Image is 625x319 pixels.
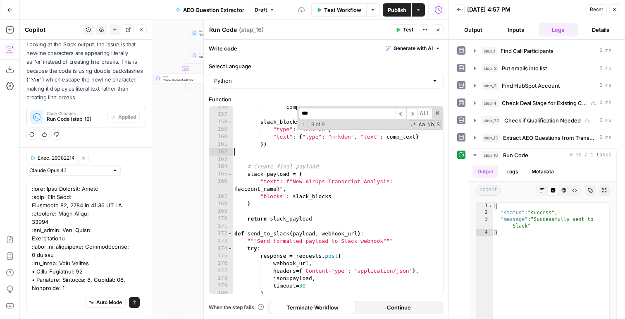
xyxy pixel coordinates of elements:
button: Output [454,23,493,36]
code: \n [32,60,43,65]
span: Test Workflow [324,6,361,14]
button: Test Workflow [311,3,366,17]
span: 0 ms [599,134,611,142]
span: RegExp Search [409,120,417,128]
span: Error [163,75,205,78]
div: 157 [209,111,233,118]
button: Generate with AI [383,43,444,54]
div: 165 [209,170,233,178]
button: Output [472,165,498,178]
div: 158 [209,118,233,126]
textarea: Run Code [209,26,237,34]
span: Extract AEO Questions from Transcript [503,134,596,142]
span: Whole Word Search [427,120,435,128]
span: Throw Unqualified Error [163,78,205,82]
span: step_2 [482,64,499,72]
button: AEO Question Extractor [171,3,249,17]
div: ErrorThrow Unqualified ErrorStep 27 [153,74,217,84]
g: Edge from step_27 to step_26-conditional-end [186,84,222,93]
span: step_3 [482,82,499,90]
button: Exec. 29082214 [26,153,78,163]
div: 174 [209,245,233,252]
button: 0 ms [469,44,616,58]
span: Applied [118,113,136,121]
span: Run Code (step_16) [47,115,104,123]
div: 3 [476,216,493,229]
span: step_13 [482,134,500,142]
button: Logs [501,165,523,178]
input: Claude Opus 4.1 [29,166,109,175]
button: Logs [539,23,578,36]
span: Alt-Enter [417,108,432,119]
div: 164 [209,163,233,170]
span: Run Code [503,151,528,159]
button: Continue [355,301,442,314]
span: step_1 [482,47,497,55]
span: ​ [406,108,417,119]
div: 177 [209,267,233,275]
div: 1 [476,203,493,209]
span: Toggle code folding, rows 165 through 168 [228,170,232,178]
span: Toggle code folding, rows 1 through 4 [488,203,493,209]
div: 159 [209,126,233,133]
div: Copilot [25,26,81,34]
span: Auto Mode [96,299,122,306]
div: 156 [209,103,233,111]
button: Test [392,24,417,35]
div: 170 [209,215,233,223]
div: 172 [209,230,233,237]
span: Terminate Workflow [286,303,339,312]
span: 0 ms [599,99,611,107]
button: 0 ms [469,62,616,75]
span: Toggle code folding, rows 174 through 185 [228,245,232,252]
span: 0 ms [599,47,611,55]
a: When the step fails: [209,304,264,311]
div: 178 [209,275,233,282]
p: Looking at the Slack output, the issue is that newline characters are appearing literally as inst... [26,40,145,102]
div: 173 [209,237,233,245]
div: 171 [209,223,233,230]
div: 180 [209,290,233,297]
span: Publish [388,6,406,14]
span: step_4 [482,99,499,107]
button: Draft [251,5,278,15]
label: Select Language [209,62,444,70]
span: Reset [590,6,603,13]
div: 176 [209,260,233,267]
button: 0 ms / 1 tasks [469,149,616,162]
g: Edge from step_26 to step_27 [185,60,222,73]
span: 0 ms [599,82,611,89]
span: Search In Selection [436,120,441,128]
span: Toggle Replace mode [300,120,308,128]
span: 0 ms [599,65,611,72]
span: 0 ms / 1 tasks [570,151,611,159]
span: AEO Question Extractor [183,6,244,14]
span: object [476,185,501,196]
div: Run Code · PythonValidate Qualification CriteriaStep 25 [190,28,254,38]
div: Write code [204,40,448,57]
div: 161 [209,141,233,148]
span: Generate with AI [394,45,433,52]
button: Applied [107,112,140,122]
span: ​ [396,108,406,119]
div: 169 [209,208,233,215]
div: 4 [476,229,493,236]
span: step_16 [482,151,500,159]
button: 0 ms [469,114,616,127]
button: Auto Mode [85,297,126,308]
span: Check if Qualification Needed [504,116,581,125]
button: Inputs [496,23,536,36]
div: 163 [209,156,233,163]
input: Python [214,77,428,85]
span: Check Deal Stage for Existing Customer [502,99,587,107]
button: Publish [383,3,411,17]
button: 0 ms [469,79,616,92]
div: 160 [209,133,233,141]
div: 162 [209,148,233,156]
button: Details [581,23,620,36]
span: 9 of 9 [308,121,328,128]
span: Find HubSpot Account [502,82,560,90]
div: 175 [209,252,233,260]
label: Function [209,95,444,103]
